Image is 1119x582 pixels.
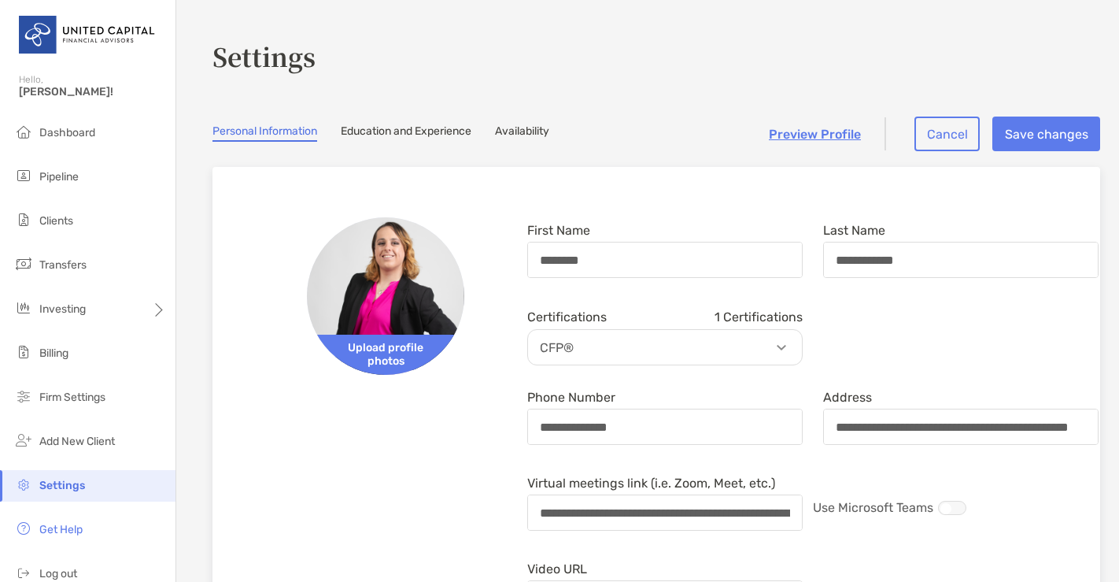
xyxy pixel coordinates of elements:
a: Personal Information [212,124,317,142]
button: Cancel [914,117,980,151]
button: Save changes [992,117,1100,151]
span: Pipeline [39,170,79,183]
span: Clients [39,214,73,228]
a: Education and Experience [341,124,471,142]
label: First Name [527,224,590,237]
span: Settings [39,479,85,492]
img: billing icon [14,343,33,361]
img: investing icon [14,298,33,317]
span: Billing [39,347,68,360]
img: get-help icon [14,519,33,538]
img: add_new_client icon [14,431,33,450]
span: [PERSON_NAME]! [19,85,166,98]
img: Avatar [307,217,464,375]
span: Firm Settings [39,391,105,404]
span: Transfers [39,258,87,272]
span: Investing [39,302,86,316]
label: Video URL [527,562,587,576]
span: Get Help [39,523,83,536]
h3: Settings [212,38,1100,74]
a: Preview Profile [769,127,861,142]
img: settings icon [14,475,33,494]
img: logout icon [14,563,33,582]
span: Dashboard [39,126,95,139]
img: United Capital Logo [19,6,157,63]
span: 1 Certifications [715,310,803,324]
div: Certifications [527,310,803,324]
a: Availability [495,124,549,142]
label: Phone Number [527,391,615,404]
span: Upload profile photos [307,335,464,375]
span: Add New Client [39,435,115,448]
img: dashboard icon [14,122,33,141]
label: Last Name [823,224,885,237]
img: firm-settings icon [14,387,33,406]
p: CFP® [532,338,806,358]
img: transfers icon [14,254,33,273]
span: Use Microsoft Teams [813,500,933,515]
img: clients icon [14,210,33,229]
span: Log out [39,567,77,580]
label: Virtual meetings link (i.e. Zoom, Meet, etc.) [527,476,775,490]
label: Address [823,391,872,404]
img: pipeline icon [14,166,33,185]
